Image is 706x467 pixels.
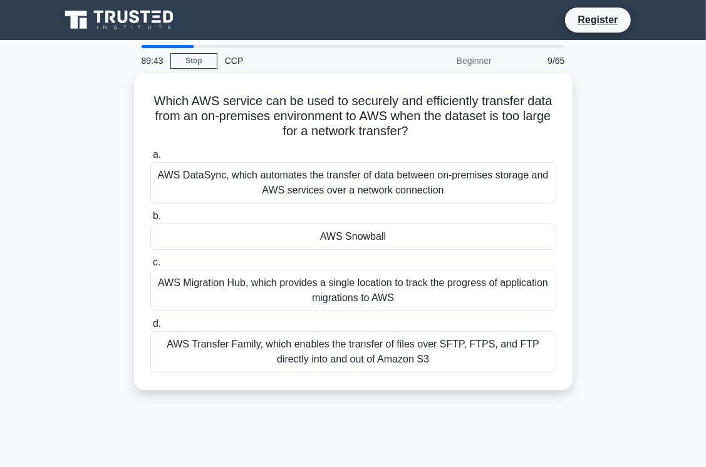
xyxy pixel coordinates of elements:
div: AWS Migration Hub, which provides a single location to track the progress of application migratio... [150,270,556,311]
span: d. [153,318,161,329]
div: AWS DataSync, which automates the transfer of data between on-premises storage and AWS services o... [150,162,556,203]
a: Register [570,12,625,28]
span: a. [153,149,161,160]
div: Beginner [390,48,499,73]
div: 9/65 [499,48,573,73]
div: AWS Transfer Family, which enables the transfer of files over SFTP, FTPS, and FTP directly into a... [150,331,556,372]
div: 89:43 [134,48,170,73]
div: CCP [217,48,390,73]
a: Stop [170,53,217,69]
h5: Which AWS service can be used to securely and efficiently transfer data from an on-premises envir... [149,93,558,140]
span: b. [153,210,161,221]
span: c. [153,257,160,267]
div: AWS Snowball [150,223,556,250]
